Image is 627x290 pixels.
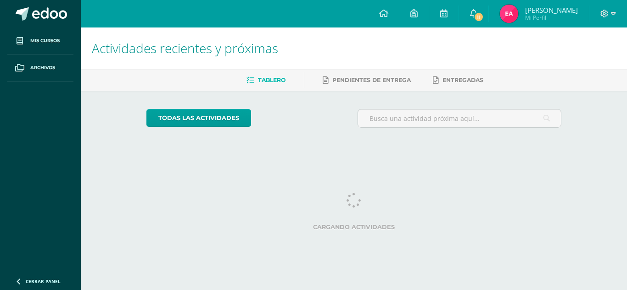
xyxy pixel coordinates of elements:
[7,55,73,82] a: Archivos
[26,278,61,285] span: Cerrar panel
[474,12,484,22] span: 11
[258,77,286,83] span: Tablero
[500,5,518,23] img: 1ba90ec49d531363c84e6ac299fcfeea.png
[442,77,483,83] span: Entregadas
[7,27,73,55] a: Mis cursos
[92,39,278,57] span: Actividades recientes y próximas
[525,14,578,22] span: Mi Perfil
[323,73,411,88] a: Pendientes de entrega
[146,109,251,127] a: todas las Actividades
[146,224,562,230] label: Cargando actividades
[30,37,60,44] span: Mis cursos
[358,109,561,127] input: Busca una actividad próxima aquí...
[332,77,411,83] span: Pendientes de entrega
[30,64,55,71] span: Archivos
[246,73,286,88] a: Tablero
[433,73,483,88] a: Entregadas
[525,5,578,15] span: [PERSON_NAME]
